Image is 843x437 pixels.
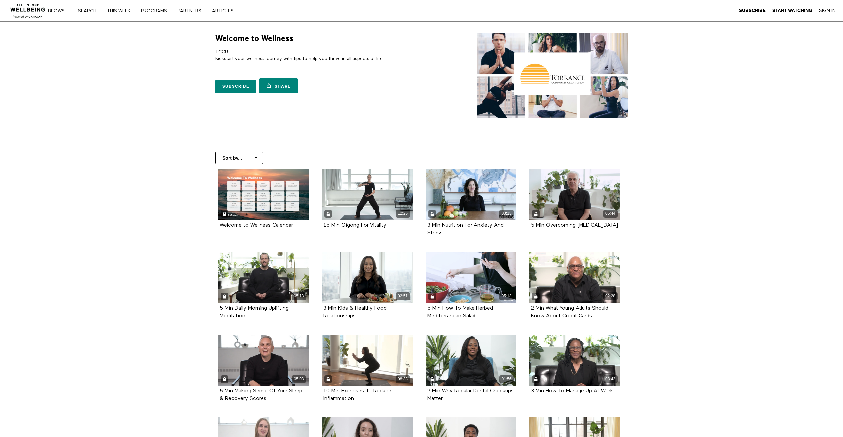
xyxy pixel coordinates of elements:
a: 2 Min Why Regular Dental Checkups Matter 01:56 [426,335,517,386]
div: 12:25 [396,210,410,217]
a: Welcome to Wellness Calendar [220,223,293,228]
div: 02:28 [603,292,618,300]
a: PARTNERS [175,9,208,13]
a: ARTICLES [210,9,241,13]
a: 15 Min Qigong For Vitality 12:25 [322,169,413,220]
a: 5 Min Daily Morning Uplifting Meditation 05:13 [218,252,309,303]
div: 02:51 [396,292,410,300]
a: Start Watching [772,8,812,14]
a: 5 Min Overcoming [MEDICAL_DATA] [531,223,618,228]
a: 5 Min Daily Morning Uplifting Meditation [220,306,289,318]
a: 5 Min Making Sense Of Your Sleep & Recovery Scores [220,388,302,401]
a: 2 Min What Young Adults Should Know About Credit Cards 02:28 [529,252,620,303]
a: PROGRAMS [139,9,174,13]
strong: Subscribe [739,8,766,13]
div: 06:44 [603,210,618,217]
div: 05:03 [292,375,306,383]
div: 01:56 [499,375,514,383]
h1: Welcome to Wellness [215,33,293,44]
a: Sign In [819,8,836,14]
strong: 5 Min Overcoming Procrastination [531,223,618,228]
a: 5 Min How To Make Herbed Mediterranean Salad 05:13 [426,252,517,303]
a: Browse [46,9,74,13]
a: 10 Min Exercises To Reduce Inflammation 08:33 [322,335,413,386]
a: Search [76,9,103,13]
div: 08:33 [396,375,410,383]
a: 2 Min Why Regular Dental Checkups Matter [427,388,514,401]
a: 3 Min Kids & Healthy Food Relationships [323,306,387,318]
a: 3 Min Kids & Healthy Food Relationships 02:51 [322,252,413,303]
a: Share [259,78,298,93]
nav: Primary [53,7,247,14]
div: 05:13 [292,292,306,300]
div: 03:43 [603,375,618,383]
a: Welcome to Wellness Calendar [218,169,309,220]
img: Welcome to Wellness [477,33,628,118]
a: THIS WEEK [105,9,137,13]
a: 10 Min Exercises To Reduce Inflammation [323,388,391,401]
p: TCCU Kickstart your wellness journey with tips to help you thrive in all aspects of life. [215,49,419,62]
strong: Start Watching [772,8,812,13]
a: 3 Min How To Manage Up At Work [531,388,613,393]
a: 5 Min Overcoming Procrastination 06:44 [529,169,620,220]
a: 15 Min Qigong For Vitality [323,223,386,228]
a: 5 Min Making Sense Of Your Sleep & Recovery Scores 05:03 [218,335,309,386]
a: Subscribe [215,80,256,93]
a: Subscribe [739,8,766,14]
div: 05:13 [499,292,514,300]
a: 5 Min How To Make Herbed Mediterranean Salad [427,306,493,318]
a: 2 Min What Young Adults Should Know About Credit Cards [531,306,608,318]
a: 3 Min How To Manage Up At Work 03:43 [529,335,620,386]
